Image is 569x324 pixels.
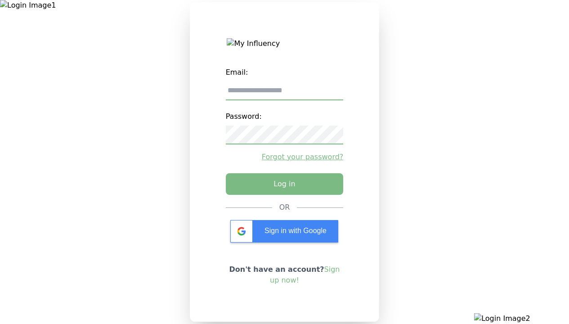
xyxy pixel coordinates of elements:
[264,227,327,234] span: Sign in with Google
[279,202,290,213] div: OR
[230,220,338,243] div: Sign in with Google
[226,264,344,286] p: Don't have an account?
[226,108,344,126] label: Password:
[226,173,344,195] button: Log in
[226,152,344,162] a: Forgot your password?
[474,313,569,324] img: Login Image2
[227,38,342,49] img: My Influency
[226,63,344,81] label: Email:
